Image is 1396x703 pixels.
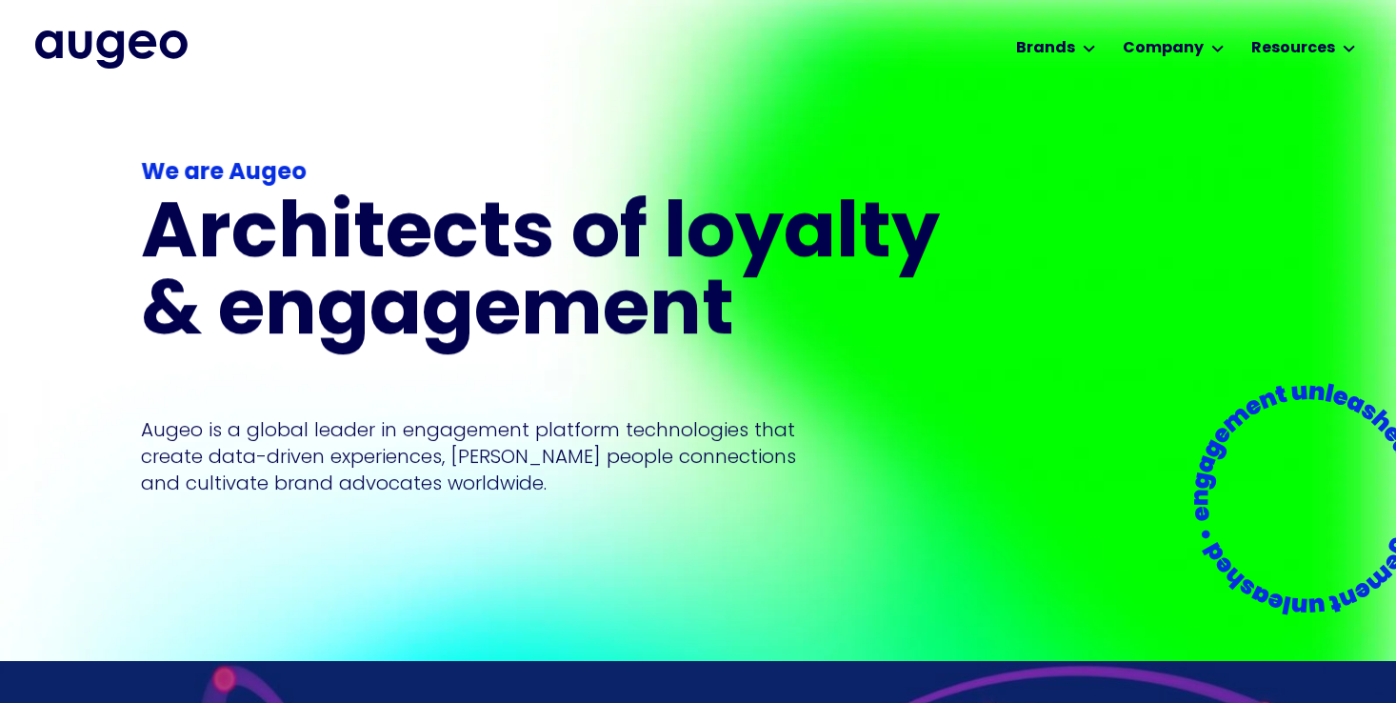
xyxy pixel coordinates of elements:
img: Augeo's full logo in midnight blue. [35,30,188,69]
h1: Architects of loyalty & engagement [141,198,964,352]
div: We are Augeo [141,156,964,191]
div: Brands [1016,37,1075,60]
a: home [35,30,188,69]
div: Resources [1251,37,1335,60]
div: Company [1123,37,1204,60]
p: Augeo is a global leader in engagement platform technologies that create data-driven experiences,... [141,416,796,496]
